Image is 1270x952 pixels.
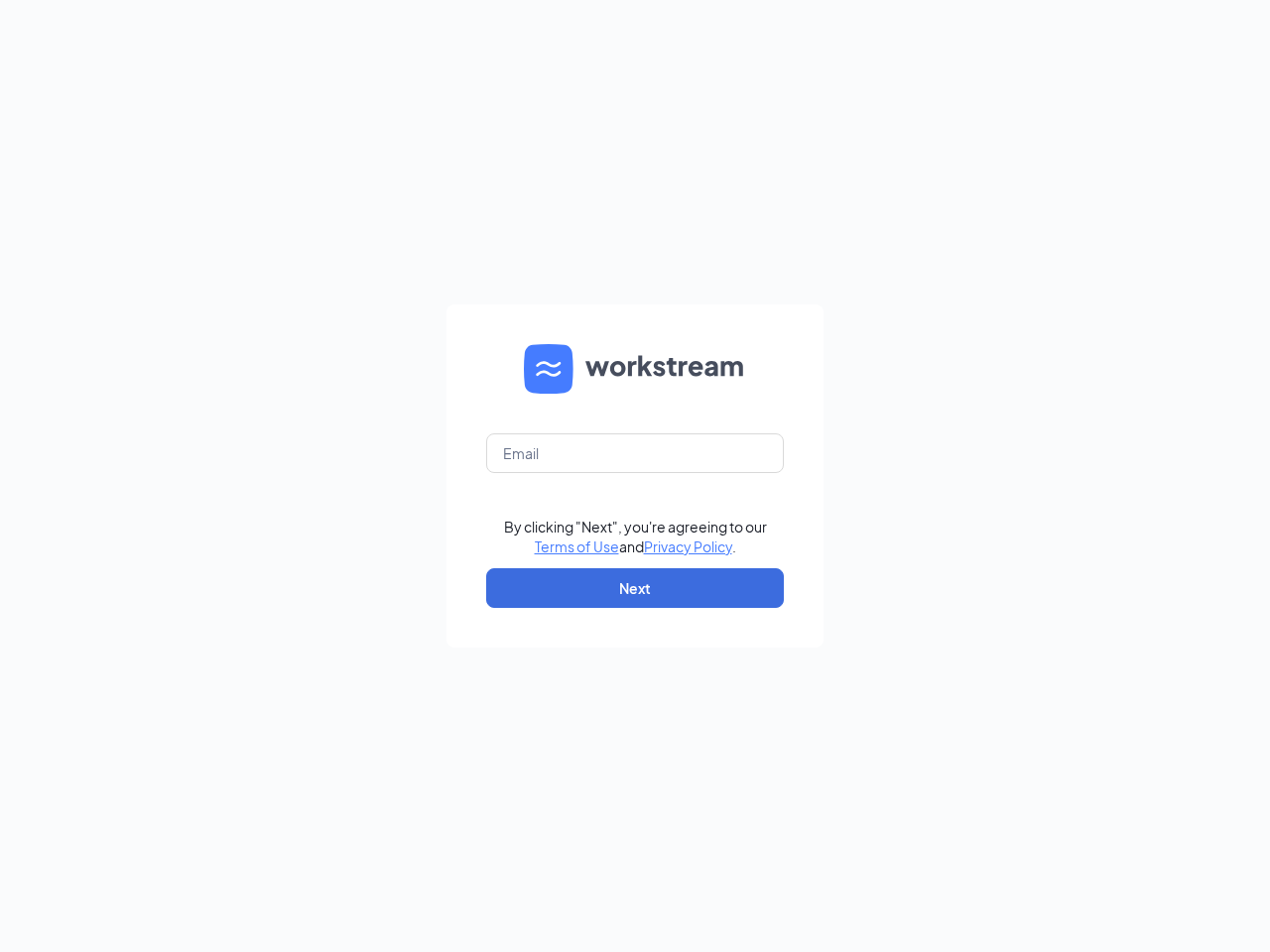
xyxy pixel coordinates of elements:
div: By clicking "Next", you're agreeing to our and . [504,517,767,556]
a: Privacy Policy [644,537,732,555]
input: Email [486,433,784,473]
a: Terms of Use [535,537,619,555]
img: WS logo and Workstream text [524,344,746,394]
button: Next [486,568,784,608]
